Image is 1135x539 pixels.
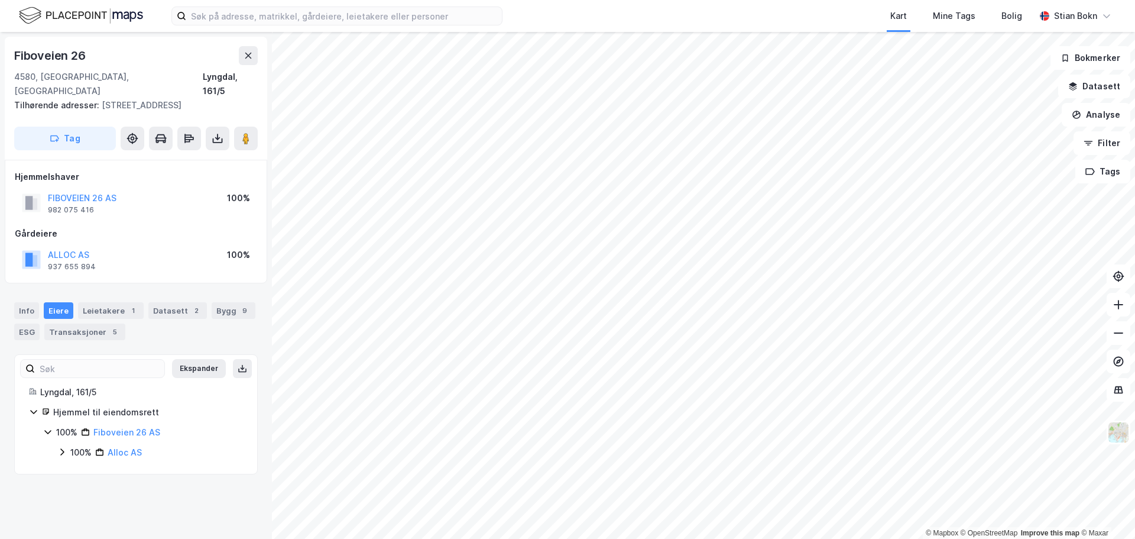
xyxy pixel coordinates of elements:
[1050,46,1130,70] button: Bokmerker
[14,100,102,110] span: Tilhørende adresser:
[1107,421,1130,444] img: Z
[1054,9,1097,23] div: Stian Bokn
[14,70,203,98] div: 4580, [GEOGRAPHIC_DATA], [GEOGRAPHIC_DATA]
[239,305,251,317] div: 9
[961,529,1018,537] a: OpenStreetMap
[1058,75,1130,98] button: Datasett
[890,9,907,23] div: Kart
[148,302,207,319] div: Datasett
[40,385,243,399] div: Lyngdal, 161/5
[1021,529,1079,537] a: Improve this map
[56,425,77,440] div: 100%
[14,127,116,150] button: Tag
[78,302,144,319] div: Leietakere
[15,227,257,241] div: Gårdeiere
[44,302,73,319] div: Eiere
[93,427,160,437] a: Fiboveien 26 AS
[933,9,975,23] div: Mine Tags
[15,170,257,184] div: Hjemmelshaver
[70,446,92,460] div: 100%
[109,326,121,338] div: 5
[14,98,248,112] div: [STREET_ADDRESS]
[14,302,39,319] div: Info
[53,405,243,419] div: Hjemmel til eiendomsrett
[203,70,258,98] div: Lyngdal, 161/5
[48,205,94,215] div: 982 075 416
[212,302,255,319] div: Bygg
[1074,131,1130,155] button: Filter
[227,191,250,205] div: 100%
[35,360,164,377] input: Søk
[926,529,958,537] a: Mapbox
[190,305,202,317] div: 2
[44,324,125,340] div: Transaksjoner
[1001,9,1022,23] div: Bolig
[19,5,143,26] img: logo.f888ab2527a4732fd821a326f86c7f29.svg
[127,305,139,317] div: 1
[14,46,88,65] div: Fiboveien 26
[14,324,40,340] div: ESG
[1076,482,1135,539] div: Kontrollprogram for chat
[186,7,502,25] input: Søk på adresse, matrikkel, gårdeiere, leietakere eller personer
[1062,103,1130,127] button: Analyse
[48,262,96,272] div: 937 655 894
[227,248,250,262] div: 100%
[1076,482,1135,539] iframe: Chat Widget
[1075,160,1130,183] button: Tags
[172,359,226,378] button: Ekspander
[108,447,142,457] a: Alloc AS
